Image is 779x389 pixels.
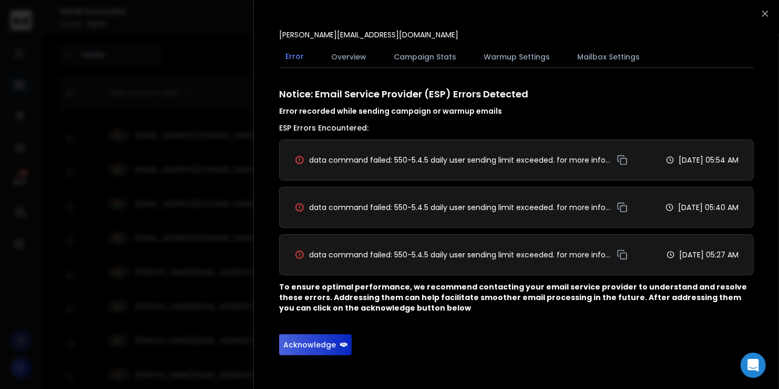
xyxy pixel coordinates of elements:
p: To ensure optimal performance, we recommend contacting your email service provider to understand ... [279,282,754,313]
button: Error [279,45,310,69]
h4: Error recorded while sending campaign or warmup emails [279,106,754,116]
span: data command failed: 550-5.4.5 daily user sending limit exceeded. for more information on gmail 5... [309,202,611,213]
button: Overview [325,45,373,68]
p: [DATE] 05:54 AM [679,155,739,165]
p: [DATE] 05:27 AM [679,250,739,260]
p: [DATE] 05:40 AM [678,202,739,213]
span: data command failed: 550-5.4.5 daily user sending limit exceeded. for more information on gmail 5... [309,155,611,165]
h1: Notice: Email Service Provider (ESP) Errors Detected [279,87,754,116]
button: Acknowledge [279,334,352,355]
div: Open Intercom Messenger [741,353,766,378]
button: Campaign Stats [387,45,463,68]
p: [PERSON_NAME][EMAIL_ADDRESS][DOMAIN_NAME] [279,29,458,40]
span: data command failed: 550-5.4.5 daily user sending limit exceeded. for more information on gmail 5... [309,250,611,260]
button: Warmup Settings [477,45,556,68]
h3: ESP Errors Encountered: [279,123,754,133]
button: Mailbox Settings [571,45,646,68]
